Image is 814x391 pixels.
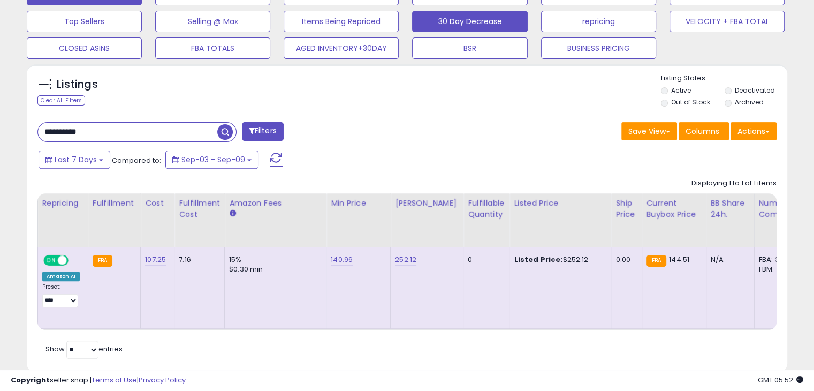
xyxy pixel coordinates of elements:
button: VELOCITY + FBA TOTAL [670,11,785,32]
a: 107.25 [145,254,166,265]
div: BB Share 24h. [711,198,750,220]
a: Terms of Use [92,375,137,385]
div: Preset: [42,283,80,307]
div: seller snap | | [11,375,186,386]
label: Active [671,86,691,95]
div: Amazon AI [42,272,80,281]
h5: Listings [57,77,98,92]
div: 0 [468,255,501,265]
button: Top Sellers [27,11,142,32]
span: OFF [66,256,83,265]
button: CLOSED ASINS [27,37,142,59]
span: Compared to: [112,155,161,166]
div: Fulfillment [93,198,136,209]
div: Listed Price [514,198,606,209]
div: N/A [711,255,746,265]
div: Fulfillable Quantity [468,198,505,220]
button: Selling @ Max [155,11,270,32]
div: 0.00 [615,255,633,265]
span: 144.51 [669,254,689,265]
div: Amazon Fees [229,198,322,209]
div: Fulfillment Cost [179,198,220,220]
div: Ship Price [615,198,637,220]
small: FBA [646,255,666,267]
div: FBA: 3 [759,255,794,265]
div: Cost [145,198,170,209]
div: Displaying 1 to 1 of 1 items [691,178,777,189]
button: BUSINESS PRICING [541,37,656,59]
label: Out of Stock [671,97,710,107]
p: Listing States: [661,73,787,84]
button: Columns [679,122,729,140]
div: $0.30 min [229,265,318,274]
div: Min Price [331,198,386,209]
a: 140.96 [331,254,353,265]
button: Items Being Repriced [284,11,399,32]
small: Amazon Fees. [229,209,235,219]
small: FBA [93,255,112,267]
div: Num of Comp. [759,198,798,220]
button: FBA TOTALS [155,37,270,59]
div: 15% [229,255,318,265]
label: Deactivated [734,86,774,95]
span: Show: entries [45,344,123,354]
a: Privacy Policy [139,375,186,385]
div: Clear All Filters [37,95,85,106]
a: 252.12 [395,254,416,265]
button: Filters [242,122,284,141]
button: 30 Day Decrease [412,11,527,32]
button: Last 7 Days [39,151,110,169]
button: AGED INVENTORY+30DAY [284,37,399,59]
div: FBM: 4 [759,265,794,274]
button: BSR [412,37,527,59]
span: ON [44,256,58,265]
button: Sep-03 - Sep-09 [165,151,258,169]
span: 2025-09-18 05:52 GMT [758,375,803,385]
div: $252.12 [514,255,603,265]
button: repricing [541,11,656,32]
div: [PERSON_NAME] [395,198,459,209]
b: Listed Price: [514,254,562,265]
strong: Copyright [11,375,50,385]
button: Actions [731,122,777,140]
div: 7.16 [179,255,216,265]
span: Sep-03 - Sep-09 [181,154,245,165]
label: Archived [734,97,763,107]
div: Repricing [42,198,83,209]
button: Save View [621,122,677,140]
span: Last 7 Days [55,154,97,165]
span: Columns [686,126,719,137]
div: Current Buybox Price [646,198,702,220]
